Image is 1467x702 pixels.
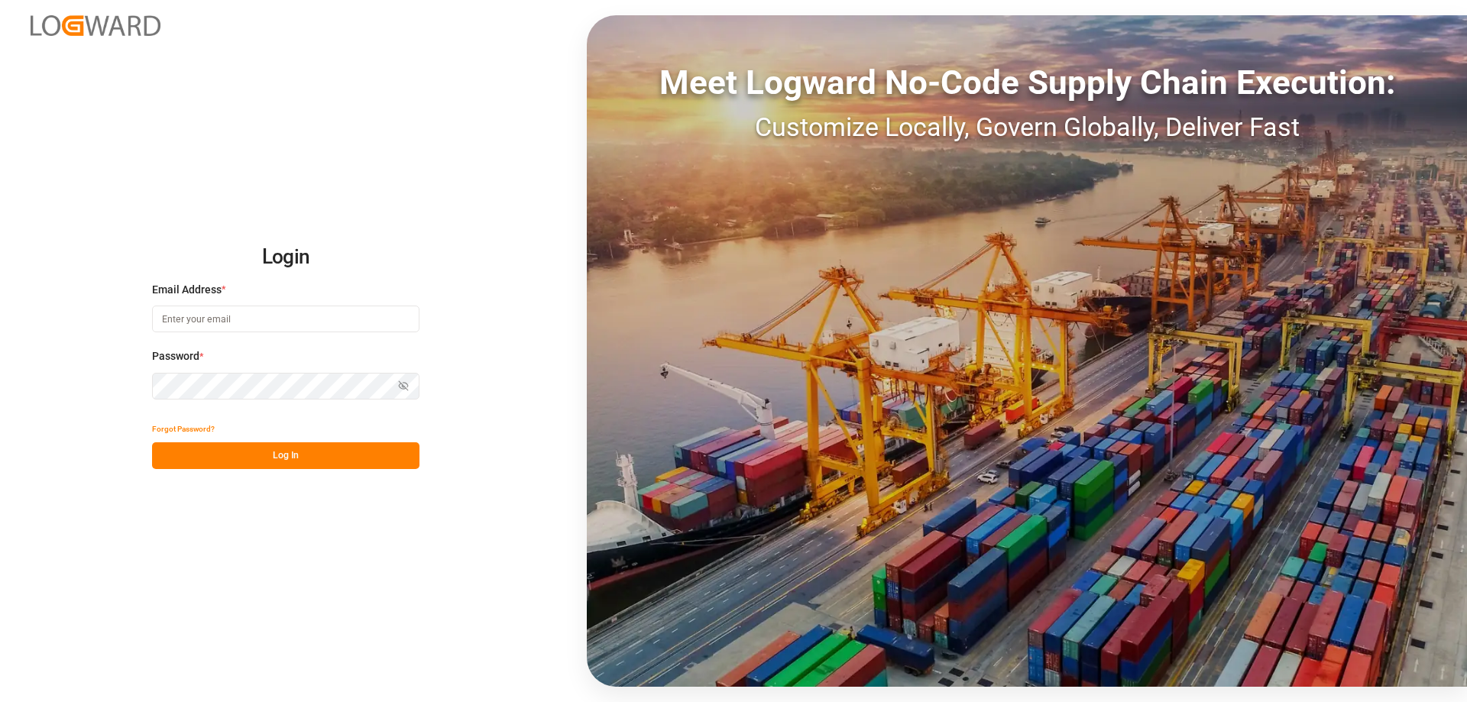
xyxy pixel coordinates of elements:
[31,15,160,36] img: Logward_new_orange.png
[587,108,1467,147] div: Customize Locally, Govern Globally, Deliver Fast
[152,282,222,298] span: Email Address
[587,57,1467,108] div: Meet Logward No-Code Supply Chain Execution:
[152,348,199,364] span: Password
[152,233,419,282] h2: Login
[152,306,419,332] input: Enter your email
[152,442,419,469] button: Log In
[152,416,215,442] button: Forgot Password?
